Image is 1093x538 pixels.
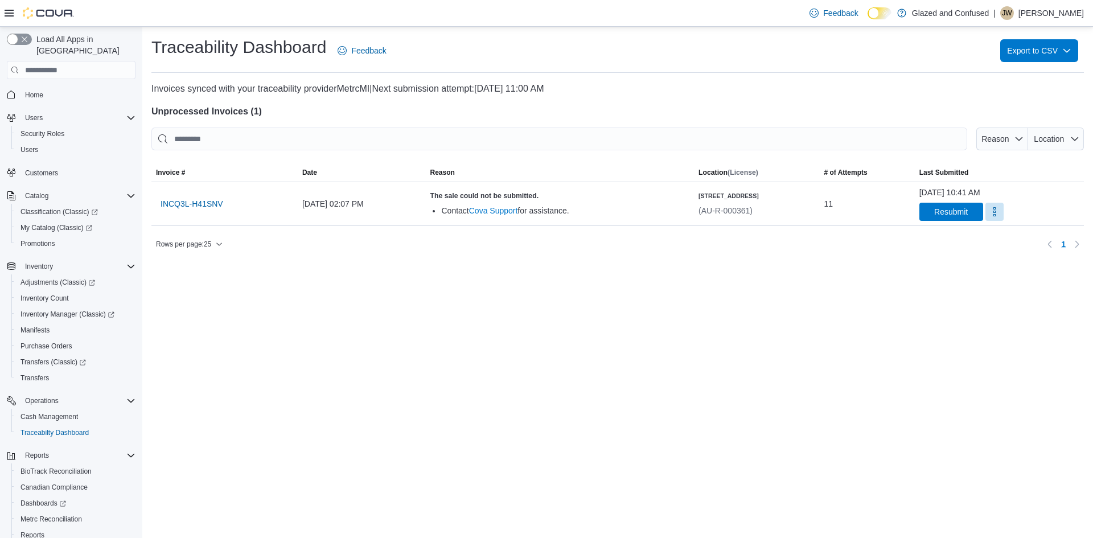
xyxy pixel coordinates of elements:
span: Home [25,91,43,100]
button: Manifests [11,322,140,338]
button: Invoice # [151,163,298,182]
button: Rows per page:25 [151,237,227,251]
span: Inventory Manager (Classic) [16,307,135,321]
a: Security Roles [16,127,69,141]
span: # of Attempts [824,168,867,177]
span: Traceabilty Dashboard [20,428,89,437]
span: Reports [25,451,49,460]
span: Resubmit [934,206,968,217]
input: This is a search bar. After typing your query, hit enter to filter the results lower in the page. [151,128,967,150]
h6: [STREET_ADDRESS] [698,191,759,200]
a: Users [16,143,43,157]
span: Load All Apps in [GEOGRAPHIC_DATA] [32,34,135,56]
p: Invoices synced with your traceability provider MetrcMI | [DATE] 11:00 AM [151,82,1084,96]
span: Location (License) [698,168,758,177]
button: Home [2,86,140,102]
div: [DATE] 02:07 PM [298,192,426,215]
button: Metrc Reconciliation [11,511,140,527]
span: Users [20,111,135,125]
span: Feedback [823,7,858,19]
button: Reason [976,128,1028,150]
button: Resubmit [919,203,983,221]
span: Feedback [351,45,386,56]
button: INCQ3L-H41SNV [156,192,228,215]
span: Location [1034,134,1064,143]
span: Promotions [16,237,135,250]
span: Inventory [25,262,53,271]
span: Security Roles [16,127,135,141]
button: Cash Management [11,409,140,425]
span: Reports [20,449,135,462]
p: Glazed and Confused [912,6,989,20]
span: Catalog [25,191,48,200]
span: Customers [20,166,135,180]
span: Operations [20,394,135,408]
a: Cash Management [16,410,83,424]
a: Traceabilty Dashboard [16,426,93,440]
button: Operations [2,393,140,409]
span: Inventory Count [20,294,69,303]
span: Inventory Count [16,291,135,305]
a: Cova Support [469,206,518,215]
span: Security Roles [20,129,64,138]
button: BioTrack Reconciliation [11,463,140,479]
button: More [985,203,1004,221]
button: Export to CSV [1000,39,1078,62]
span: BioTrack Reconciliation [16,465,135,478]
button: Location [1028,128,1084,150]
input: Dark Mode [868,7,891,19]
div: Jeffery Worzalla [1000,6,1014,20]
span: Manifests [20,326,50,335]
a: BioTrack Reconciliation [16,465,96,478]
div: Contact for assistance. [441,205,689,216]
a: Adjustments (Classic) [11,274,140,290]
a: My Catalog (Classic) [16,221,97,235]
span: Reason [981,134,1009,143]
button: Previous page [1043,237,1057,251]
span: My Catalog (Classic) [16,221,135,235]
a: Classification (Classic) [16,205,102,219]
button: Operations [20,394,63,408]
p: | [993,6,996,20]
button: Page 1 of 1 [1057,235,1070,253]
button: Inventory [2,258,140,274]
span: Canadian Compliance [20,483,88,492]
span: Rows per page : 25 [156,240,211,249]
a: Home [20,88,48,102]
span: Traceabilty Dashboard [16,426,135,440]
button: Customers [2,165,140,181]
span: Export to CSV [1007,39,1071,62]
span: Date [302,168,317,177]
span: 11 [824,197,833,211]
span: Metrc Reconciliation [16,512,135,526]
img: Cova [23,7,74,19]
span: Operations [25,396,59,405]
span: Purchase Orders [16,339,135,353]
span: Dashboards [20,499,66,508]
span: Classification (Classic) [16,205,135,219]
button: Reports [20,449,54,462]
div: [DATE] 10:41 AM [919,187,980,198]
span: Customers [25,169,58,178]
button: Users [2,110,140,126]
span: Transfers (Classic) [20,358,86,367]
span: Canadian Compliance [16,480,135,494]
button: Reports [2,447,140,463]
button: Users [11,142,140,158]
a: Transfers (Classic) [11,354,140,370]
span: Manifests [16,323,135,337]
a: Classification (Classic) [11,204,140,220]
span: Classification (Classic) [20,207,98,216]
button: Next page [1070,237,1084,251]
button: Inventory [20,260,57,273]
a: Transfers [16,371,54,385]
a: Canadian Compliance [16,480,92,494]
button: Security Roles [11,126,140,142]
a: Inventory Manager (Classic) [11,306,140,322]
span: Users [25,113,43,122]
a: Dashboards [11,495,140,511]
nav: Pagination for table: [1043,235,1084,253]
span: Transfers (Classic) [16,355,135,369]
span: Home [20,87,135,101]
